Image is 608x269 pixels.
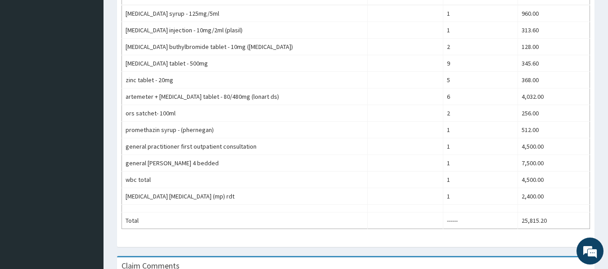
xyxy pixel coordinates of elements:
td: promethazin syrup - (phernegan) [122,122,368,138]
td: general [PERSON_NAME] 4 bedded [122,155,368,172]
td: 9 [443,55,518,72]
div: Chat with us now [47,50,151,62]
td: zinc tablet - 20mg [122,72,368,88]
div: Minimize live chat window [148,4,169,26]
td: 1 [443,22,518,39]
td: [MEDICAL_DATA] buthylbromide tablet - 10mg ([MEDICAL_DATA]) [122,39,368,55]
td: 2 [443,105,518,122]
td: [MEDICAL_DATA] tablet - 500mg [122,55,368,72]
td: ------ [443,212,518,229]
td: 6 [443,88,518,105]
td: Total [122,212,368,229]
td: 4,032.00 [518,88,590,105]
img: d_794563401_company_1708531726252_794563401 [17,45,36,67]
td: 256.00 [518,105,590,122]
td: 1 [443,5,518,22]
td: [MEDICAL_DATA] [MEDICAL_DATA] (mp) rdt [122,188,368,205]
td: 1 [443,172,518,188]
td: 5 [443,72,518,88]
td: 25,815.20 [518,212,590,229]
td: 368.00 [518,72,590,88]
td: 313.60 [518,22,590,39]
span: We're online! [52,79,124,169]
td: 1 [443,122,518,138]
td: 1 [443,138,518,155]
textarea: Type your message and hit 'Enter' [5,176,171,207]
td: wbc total [122,172,368,188]
td: artemeter + [MEDICAL_DATA] tablet - 80/480mg (lonart ds) [122,88,368,105]
td: 512.00 [518,122,590,138]
td: 2,400.00 [518,188,590,205]
td: [MEDICAL_DATA] syrup - 125mg/5ml [122,5,368,22]
td: 960.00 [518,5,590,22]
td: 345.60 [518,55,590,72]
td: ors satchet- 100ml [122,105,368,122]
td: 2 [443,39,518,55]
td: 4,500.00 [518,172,590,188]
td: 7,500.00 [518,155,590,172]
td: general practitioner first outpatient consultation [122,138,368,155]
td: 1 [443,155,518,172]
td: 128.00 [518,39,590,55]
td: [MEDICAL_DATA] injection - 10mg/2ml (plasil) [122,22,368,39]
td: 4,500.00 [518,138,590,155]
td: 1 [443,188,518,205]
